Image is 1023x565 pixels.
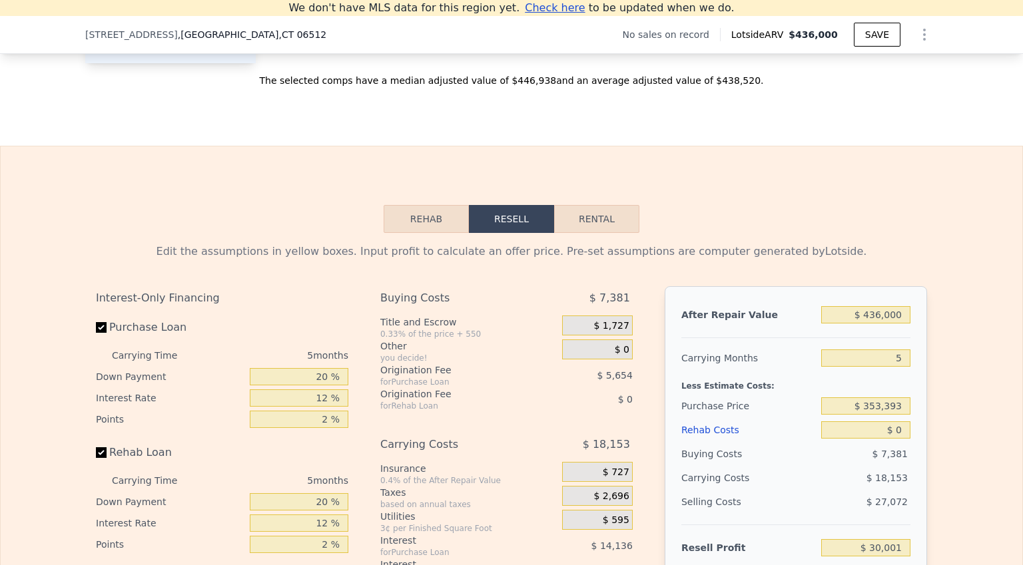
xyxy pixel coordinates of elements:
div: 5 months [204,345,348,366]
div: Other [380,339,557,353]
div: No sales on record [623,28,720,41]
span: $ 14,136 [591,540,633,551]
div: The selected comps have a median adjusted value of $446,938 and an average adjusted value of $438... [85,63,938,87]
button: Show Options [911,21,938,48]
input: Purchase Loan [96,322,107,333]
div: Carrying Costs [380,433,529,457]
div: Carrying Months [681,346,816,370]
div: Carrying Time [112,345,198,366]
div: Origination Fee [380,363,529,377]
span: $ 18,153 [866,472,908,483]
div: for Purchase Loan [380,547,529,558]
span: $ 2,696 [593,490,629,502]
button: Rental [554,205,639,233]
button: SAVE [854,23,900,47]
div: Resell Profit [681,536,816,560]
div: Title and Escrow [380,315,557,329]
span: $ 727 [603,467,629,478]
span: , [GEOGRAPHIC_DATA] [178,28,326,41]
div: 0.4% of the After Repair Value [380,475,557,486]
span: Check here [525,1,585,14]
span: $ 595 [603,514,629,526]
div: Rehab Costs [681,418,816,442]
span: $ 1,727 [593,320,629,332]
button: Resell [469,205,554,233]
label: Purchase Loan [96,315,244,339]
div: Carrying Costs [681,466,765,490]
span: , CT 06512 [278,29,326,40]
span: $ 7,381 [872,449,908,459]
div: Buying Costs [380,286,529,310]
div: Interest [380,534,529,547]
div: Edit the assumptions in yellow boxes. Input profit to calculate an offer price. Pre-set assumptio... [96,244,927,260]
div: Interest-Only Financing [96,286,348,310]
div: Carrying Time [112,470,198,491]
button: Rehab [384,205,469,233]
span: $ 0 [615,344,629,356]
div: you decide! [380,353,557,363]
span: $ 7,381 [589,286,630,310]
span: $ 5,654 [597,370,632,381]
div: Interest Rate [96,387,244,409]
div: 5 months [204,470,348,491]
div: Down Payment [96,491,244,512]
div: Points [96,534,244,555]
div: Buying Costs [681,442,816,466]
span: $ 0 [618,394,633,405]
span: $436,000 [789,29,838,40]
div: for Purchase Loan [380,377,529,387]
div: Utilities [380,510,557,523]
div: Interest Rate [96,512,244,534]
div: Selling Costs [681,490,816,514]
div: Down Payment [96,366,244,387]
span: Lotside ARV [731,28,789,41]
span: $ 18,153 [583,433,630,457]
div: Purchase Price [681,394,816,418]
div: Points [96,409,244,430]
div: After Repair Value [681,303,816,327]
div: Less Estimate Costs: [681,370,910,394]
div: based on annual taxes [380,499,557,510]
div: Insurance [380,462,557,475]
input: Rehab Loan [96,447,107,458]
div: 3¢ per Finished Square Foot [380,523,557,534]
label: Rehab Loan [96,441,244,465]
div: for Rehab Loan [380,401,529,411]
span: $ 27,072 [866,496,908,507]
div: Taxes [380,486,557,499]
div: 0.33% of the price + 550 [380,329,557,339]
span: [STREET_ADDRESS] [85,28,178,41]
div: Origination Fee [380,387,529,401]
